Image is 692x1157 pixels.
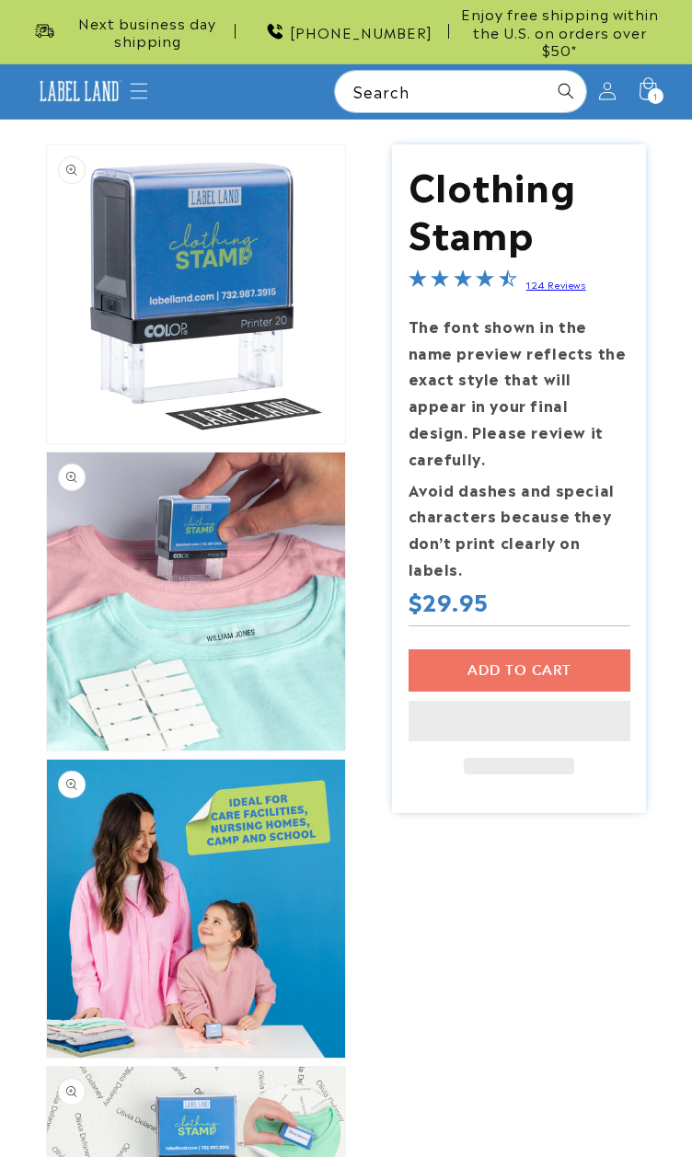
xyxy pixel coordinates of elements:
[546,71,586,111] button: Search
[456,5,663,59] span: Enjoy free shipping within the U.S. on orders over $50*
[409,160,630,256] h1: Clothing Stamp
[28,71,130,112] a: Label Land
[59,14,236,50] span: Next business day shipping
[35,77,123,105] img: Label Land
[526,278,586,291] a: 124 Reviews
[409,271,517,293] span: 4.4-star overall rating
[409,478,615,579] strong: Avoid dashes and special characters because they don’t print clearly on labels.
[653,88,658,104] span: 1
[409,315,627,469] strong: The font shown in the name preview reflects the exact style that will appear in your final design...
[409,587,490,615] span: $29.95
[119,71,159,111] summary: Menu
[290,23,432,41] span: [PHONE_NUMBER]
